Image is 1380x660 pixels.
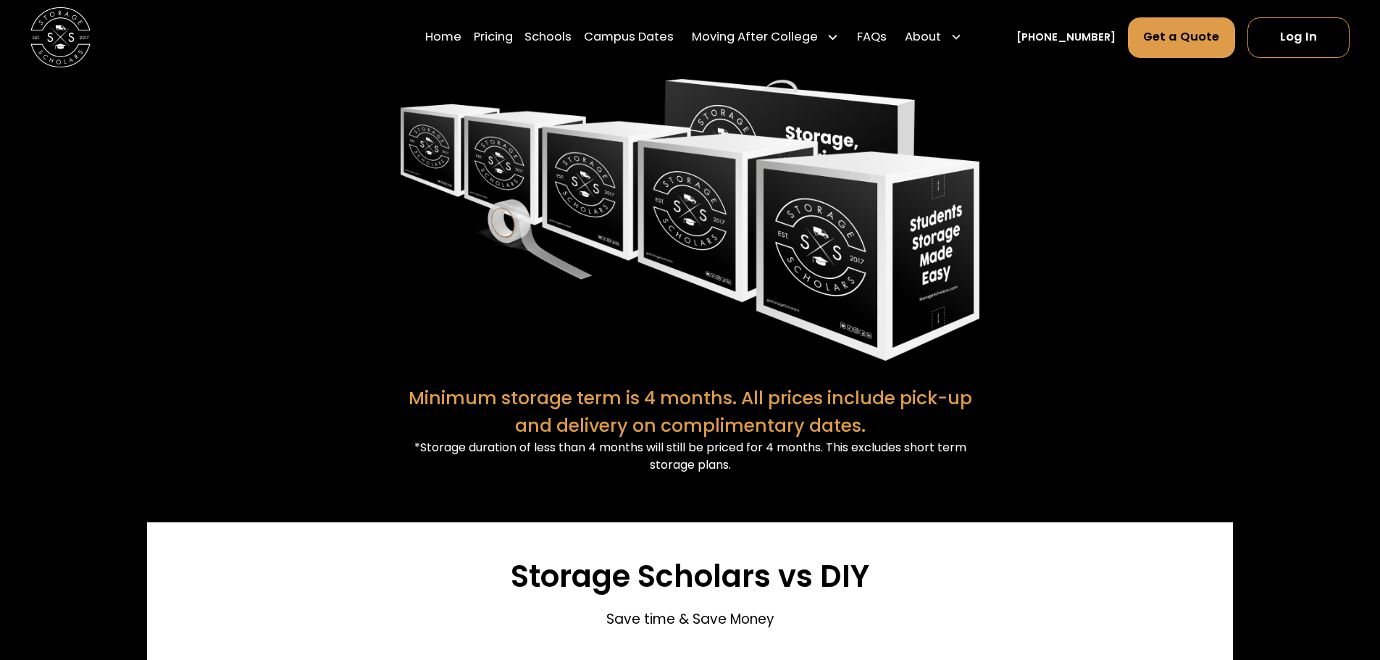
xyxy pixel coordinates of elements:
[1128,17,1236,58] a: Get a Quote
[401,439,979,474] div: *Storage duration of less than 4 months will still be priced for 4 months. This excludes short te...
[584,17,674,59] a: Campus Dates
[857,17,887,59] a: FAQs
[30,7,91,67] img: Storage Scholars main logo
[692,29,818,47] div: Moving After College
[686,17,845,59] div: Moving After College
[401,79,979,361] img: Storage Scholars packaging supplies.
[905,29,941,47] div: About
[30,7,91,67] a: home
[606,609,774,630] p: Save time & Save Money
[511,559,869,595] h3: Storage Scholars vs DIY
[524,17,572,59] a: Schools
[899,17,969,59] div: About
[425,17,461,59] a: Home
[1016,30,1116,46] a: [PHONE_NUMBER]
[474,17,513,59] a: Pricing
[401,385,979,439] div: Minimum storage term is 4 months. All prices include pick-up and delivery on complimentary dates.
[1247,17,1350,58] a: Log In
